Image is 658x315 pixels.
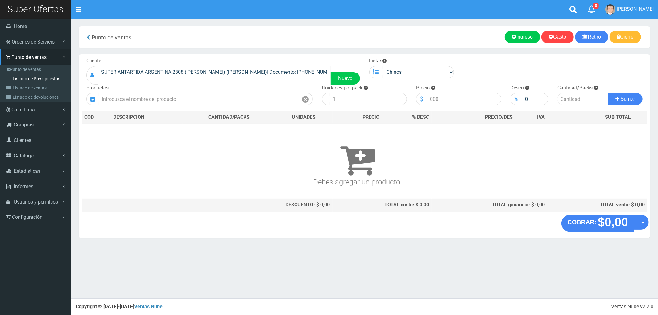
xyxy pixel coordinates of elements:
input: 000 [427,93,501,105]
a: Nuevo [331,72,360,85]
span: Informes [14,184,33,189]
div: Ventas Nube v2.2.0 [611,303,653,310]
label: Cantidad/Packs [557,85,593,92]
span: Super Ofertas [7,4,64,15]
div: % [511,93,522,105]
label: Listas [369,57,387,64]
span: Caja diaria [11,107,35,113]
button: COBRAR: $0,00 [561,215,635,232]
span: Usuarios y permisos [14,199,58,205]
div: DESCUENTO: $ 0,00 [185,201,330,209]
a: Cierre [610,31,641,43]
span: IVA [537,114,545,120]
h3: Debes agregar un producto. [84,133,631,186]
input: Cantidad [557,93,608,105]
span: [PERSON_NAME] [617,6,654,12]
label: Precio [416,85,430,92]
strong: $0,00 [598,215,628,229]
th: DES [111,111,183,124]
div: TOTAL costo: $ 0,00 [335,201,429,209]
div: $ [416,93,427,105]
span: Punto de ventas [92,34,131,41]
a: Listado de Presupuestos [2,74,71,83]
label: Unidades por pack [322,85,362,92]
button: Sumar [608,93,643,105]
span: Compras [14,122,34,128]
span: PRECIO/DES [485,114,513,120]
a: Gasto [541,31,574,43]
span: % DESC [412,114,429,120]
span: 0 [593,3,599,9]
a: Listado de ventas [2,83,71,93]
input: 1 [330,93,407,105]
input: 000 [522,93,548,105]
a: Retiro [575,31,609,43]
div: TOTAL venta: $ 0,00 [550,201,645,209]
span: Configuración [12,214,43,220]
label: Productos [86,85,109,92]
a: Listado de devoluciones [2,93,71,102]
span: Punto de ventas [11,54,47,60]
input: Consumidor Final [98,66,331,78]
label: Descu [511,85,524,92]
span: Home [14,23,27,29]
span: PRECIO [362,114,379,121]
span: Ordenes de Servicio [12,39,55,45]
th: UNIDADES [275,111,333,124]
a: Ventas Nube [134,304,163,309]
strong: Copyright © [DATE]-[DATE] [76,304,163,309]
span: Catálogo [14,153,34,159]
span: Clientes [14,137,31,143]
span: Estadisticas [14,168,40,174]
label: Cliente [86,57,101,64]
div: TOTAL ganancia: $ 0,00 [434,201,545,209]
input: Introduzca el nombre del producto [99,93,298,105]
img: User Image [605,4,615,15]
th: COD [82,111,111,124]
span: CRIPCION [122,114,144,120]
span: Sumar [621,96,635,102]
span: SUB TOTAL [605,114,631,121]
strong: COBRAR: [568,219,597,226]
th: CANTIDAD/PACKS [183,111,275,124]
a: Punto de ventas [2,65,71,74]
a: Ingreso [505,31,540,43]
